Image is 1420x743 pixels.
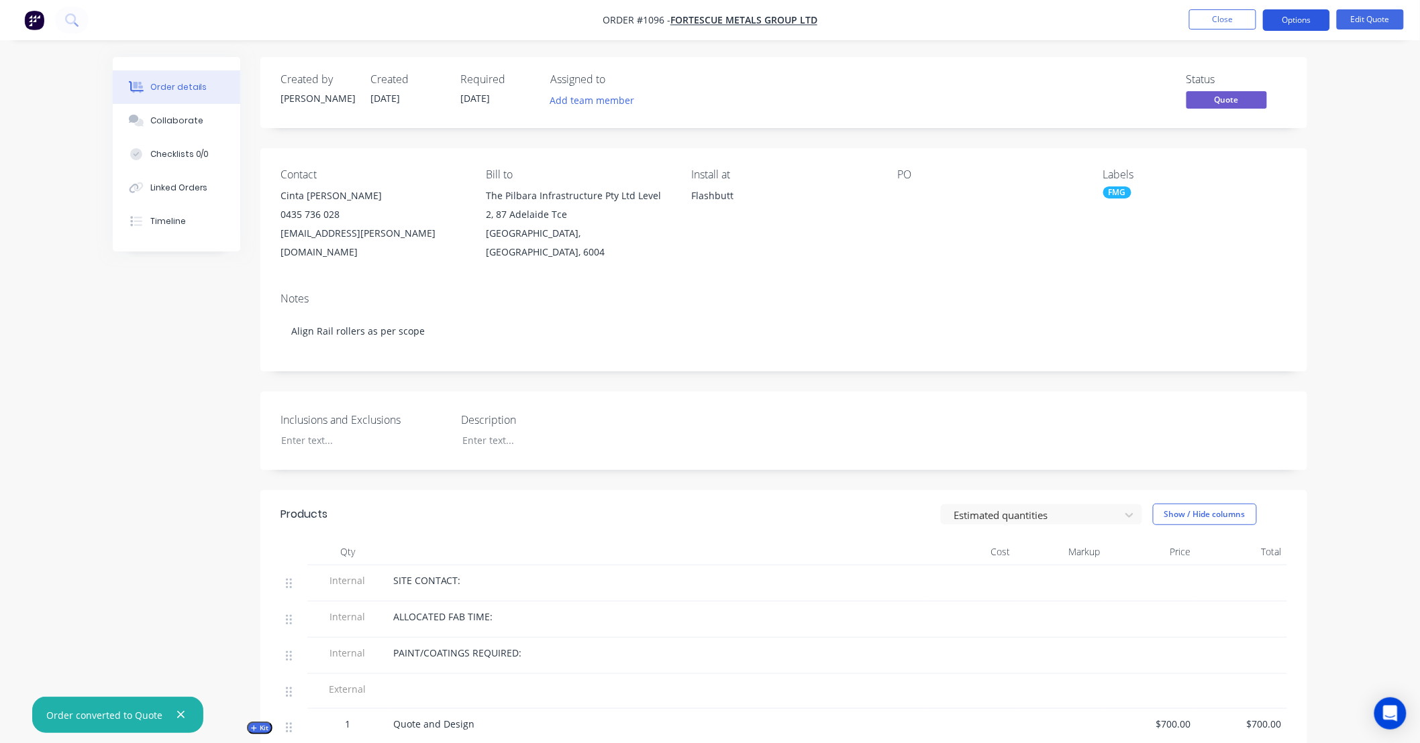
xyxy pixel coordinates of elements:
button: Show / Hide columns [1153,504,1257,525]
button: Edit Quote [1337,9,1404,30]
button: Kit [247,722,272,734]
span: External [313,682,383,696]
div: Flashbutt [692,186,876,229]
span: ALLOCATED FAB TIME: [393,610,493,623]
div: Price [1106,538,1197,565]
div: [GEOGRAPHIC_DATA], [GEOGRAPHIC_DATA], 6004 [486,224,670,262]
div: FMG [1103,186,1131,198]
div: Markup [1015,538,1106,565]
span: Internal [313,610,383,624]
span: $700.00 [1111,717,1191,731]
div: The Pilbara Infrastructure Pty Ltd Level 2, 87 Adelaide Tce[GEOGRAPHIC_DATA], [GEOGRAPHIC_DATA], ... [486,186,670,262]
div: Order converted to Quote [46,708,162,722]
div: Assigned to [550,73,684,86]
span: SITE CONTACT: [393,574,460,587]
div: Contact [281,168,464,181]
label: Inclusions and Exclusions [281,412,448,428]
a: FORTESCUE METALS GROUP LTD [670,14,817,27]
label: Description [461,412,629,428]
div: Open Intercom Messenger [1374,697,1407,730]
div: Bill to [486,168,670,181]
button: Checklists 0/0 [113,137,240,171]
span: Internal [313,646,383,660]
span: PAINT/COATINGS REQUIRED: [393,646,521,659]
div: Products [281,506,327,522]
span: Order #1096 - [603,14,670,27]
button: Add team member [550,91,642,109]
span: Quote [1186,91,1267,108]
div: Checklists 0/0 [150,148,209,160]
button: Options [1263,9,1330,31]
div: Notes [281,292,1287,305]
div: Status [1186,73,1287,86]
div: PO [897,168,1081,181]
span: Internal [313,573,383,587]
span: 1 [345,717,350,731]
div: Qty [307,538,388,565]
img: Factory [24,10,44,30]
div: Total [1197,538,1287,565]
div: Required [460,73,534,86]
div: Order details [150,81,207,93]
div: [PERSON_NAME] [281,91,354,105]
div: [EMAIL_ADDRESS][PERSON_NAME][DOMAIN_NAME] [281,224,464,262]
div: Created [370,73,444,86]
button: Order details [113,70,240,104]
div: Align Rail rollers as per scope [281,310,1287,351]
div: Collaborate [150,115,203,127]
button: Close [1189,9,1256,30]
div: Cost [925,538,1015,565]
span: Kit [251,723,268,733]
span: $700.00 [1202,717,1282,731]
button: Timeline [113,205,240,238]
div: 0435 736 028 [281,205,464,224]
div: The Pilbara Infrastructure Pty Ltd Level 2, 87 Adelaide Tce [486,186,670,224]
span: [DATE] [460,92,490,105]
span: Quote and Design [393,718,474,730]
button: Collaborate [113,104,240,137]
div: Cinta [PERSON_NAME]0435 736 028[EMAIL_ADDRESS][PERSON_NAME][DOMAIN_NAME] [281,186,464,262]
div: Cinta [PERSON_NAME] [281,186,464,205]
button: Add team member [543,91,642,109]
div: Timeline [150,215,186,227]
div: Flashbutt [692,186,876,205]
button: Linked Orders [113,171,240,205]
div: Linked Orders [150,182,208,194]
span: [DATE] [370,92,400,105]
div: Install at [692,168,876,181]
div: Created by [281,73,354,86]
div: Labels [1103,168,1287,181]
